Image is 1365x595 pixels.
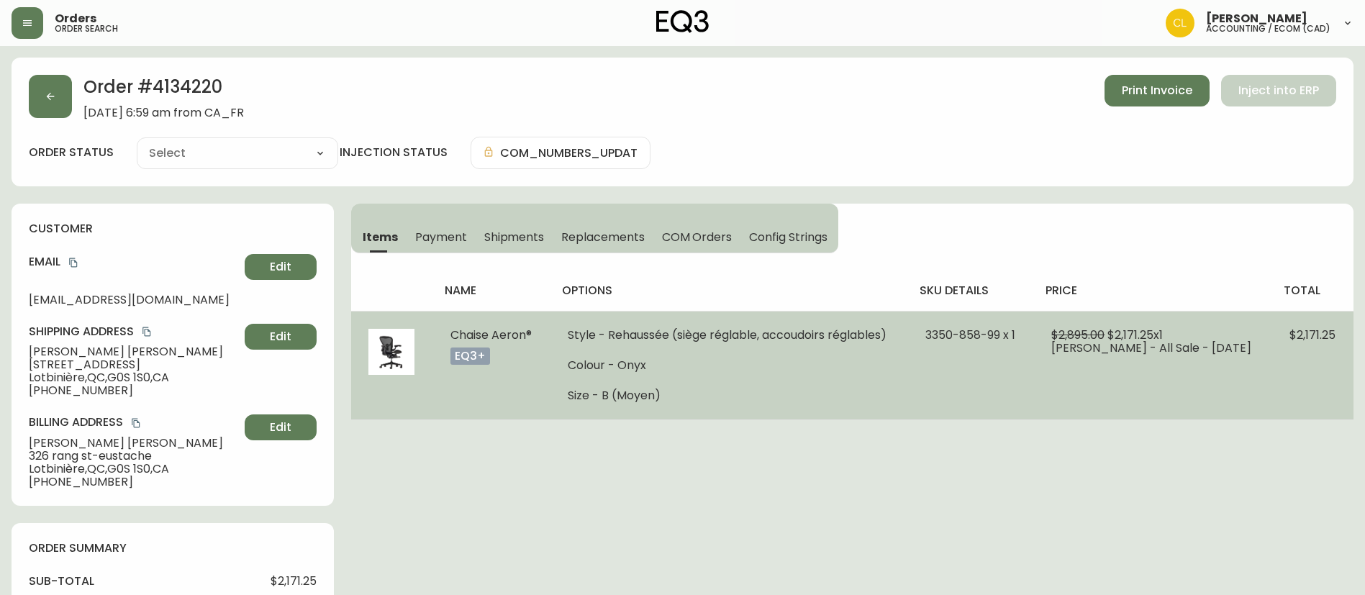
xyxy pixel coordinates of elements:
span: [PERSON_NAME] [PERSON_NAME] [29,437,239,450]
span: [DATE] 6:59 am from CA_FR [83,106,244,119]
span: Print Invoice [1122,83,1192,99]
h4: name [445,283,539,299]
button: Edit [245,254,317,280]
button: copy [140,324,154,339]
span: Payment [415,230,467,245]
span: $2,171.25 [1289,327,1335,343]
button: copy [66,255,81,270]
button: Edit [245,324,317,350]
span: [PERSON_NAME] [1206,13,1307,24]
span: [PHONE_NUMBER] [29,476,239,489]
span: Chaise Aeron® [450,327,532,343]
img: 2e798f56-32e1-4fd4-9cff-c80580a06b69.jpg [368,329,414,375]
span: $2,171.25 [271,575,317,588]
span: Shipments [484,230,545,245]
span: COM Orders [662,230,733,245]
h4: sub-total [29,573,94,589]
h4: Email [29,254,239,270]
span: [STREET_ADDRESS] [29,358,239,371]
h4: Shipping Address [29,324,239,340]
span: $2,171.25 x 1 [1107,327,1163,343]
li: Style - Rehaussée (siège réglable, accoudoirs réglables) [568,329,891,342]
h5: order search [55,24,118,33]
h4: Billing Address [29,414,239,430]
span: Edit [270,419,291,435]
h4: total [1284,283,1342,299]
h4: options [562,283,897,299]
h4: order summary [29,540,317,556]
span: [PERSON_NAME] [PERSON_NAME] [29,345,239,358]
img: logo [656,10,709,33]
p: eq3+ [450,348,490,365]
span: Replacements [561,230,644,245]
h4: customer [29,221,317,237]
span: Edit [270,259,291,275]
li: Size - B (Moyen) [568,389,891,402]
h2: Order # 4134220 [83,75,244,106]
h4: sku details [920,283,1022,299]
span: Orders [55,13,96,24]
span: Lotbinière , QC , G0S 1S0 , CA [29,371,239,384]
span: Config Strings [749,230,827,245]
span: 3350-858-99 x 1 [925,327,1015,343]
span: Lotbinière , QC , G0S 1S0 , CA [29,463,239,476]
span: Items [363,230,398,245]
span: [EMAIL_ADDRESS][DOMAIN_NAME] [29,294,239,306]
button: Print Invoice [1105,75,1210,106]
button: copy [129,416,143,430]
img: c8a50d9e0e2261a29cae8bb82ebd33d8 [1166,9,1194,37]
span: 326 rang st-eustache [29,450,239,463]
span: $2,895.00 [1051,327,1105,343]
h4: injection status [340,145,448,160]
li: Colour - Onyx [568,359,891,372]
h4: price [1046,283,1260,299]
button: Edit [245,414,317,440]
span: [PERSON_NAME] - All Sale - [DATE] [1051,340,1251,356]
label: order status [29,145,114,160]
span: [PHONE_NUMBER] [29,384,239,397]
h5: accounting / ecom (cad) [1206,24,1330,33]
span: Edit [270,329,291,345]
